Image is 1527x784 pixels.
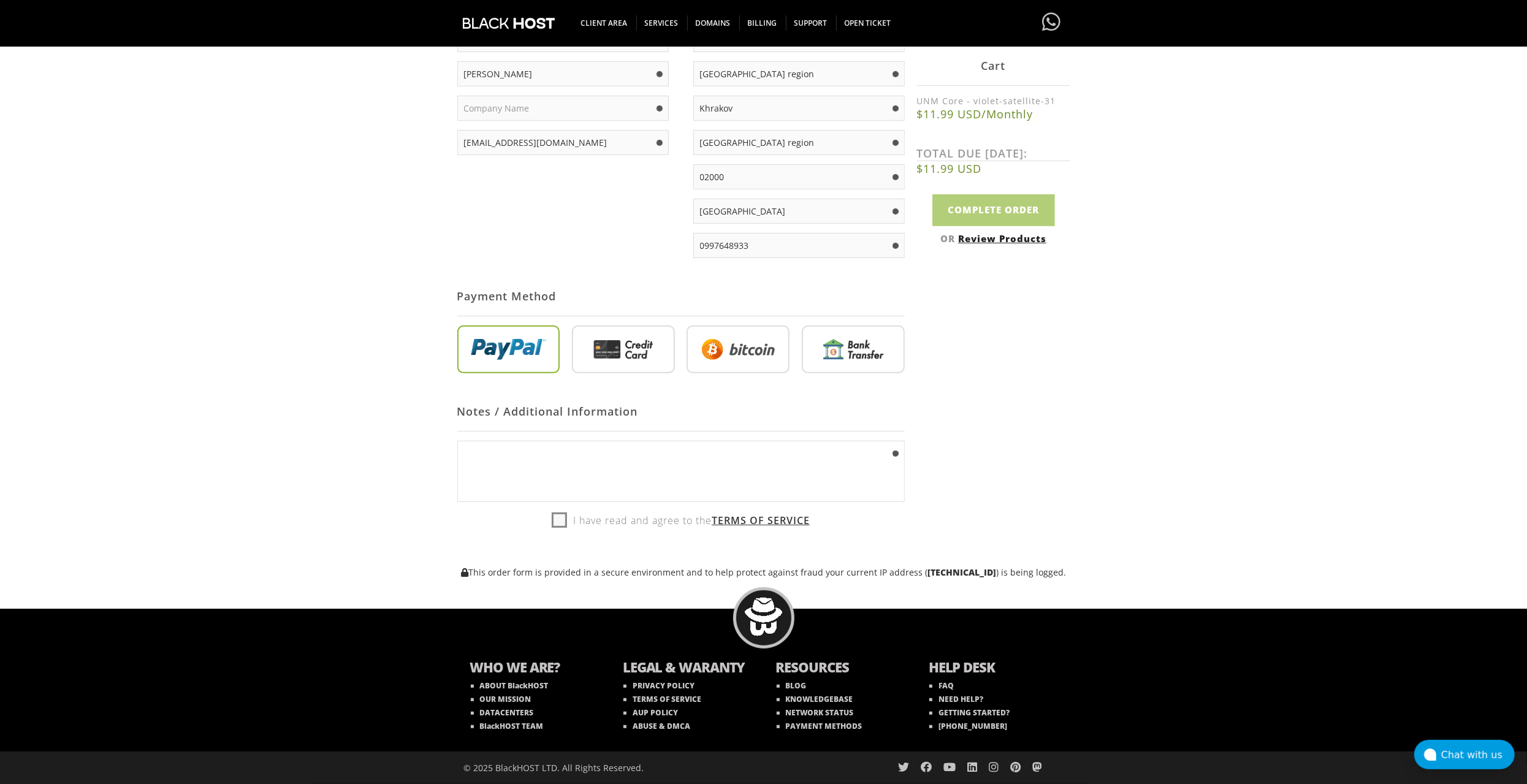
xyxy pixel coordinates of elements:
a: GETTING STARTED? [929,707,1010,718]
input: Email Address [457,130,669,155]
b: WHO WE ARE? [470,658,599,679]
a: NETWORK STATUS [777,707,854,718]
div: © 2025 BlackHOST LTD. All Rights Reserved. [464,752,758,784]
a: AUP POLICY [623,707,678,718]
div: Payment Method [457,276,905,316]
div: OR [917,232,1070,244]
input: City [693,96,905,121]
img: BlackHOST mascont, Blacky. [744,598,783,636]
input: Complete Order [932,194,1055,226]
span: Open Ticket [836,15,900,31]
input: Phone Number [693,233,905,258]
b: LEGAL & WARANTY [623,658,752,679]
a: PAYMENT METHODS [777,721,863,731]
b: RESOURCES [776,658,905,679]
span: Billing [739,15,786,31]
a: DATACENTERS [471,707,534,718]
textarea: You can enter any additional notes or information you want included with your order here... [457,441,905,502]
a: Review Products [958,232,1046,244]
a: BlackHOST TEAM [471,721,544,731]
p: This order form is provided in a secure environment and to help protect against fraud your curren... [457,566,1070,578]
b: $11.99 USD [917,161,1070,176]
input: Company Name [457,96,669,121]
a: ABOUT BlackHOST [471,680,549,691]
img: Bank%20Transfer.png [802,325,905,373]
label: I have read and agree to the [552,511,810,530]
a: KNOWLEDGEBASE [777,694,853,704]
input: Last Name [457,61,669,86]
a: [PHONE_NUMBER] [929,721,1007,731]
div: Cart [917,46,1070,86]
div: Notes / Additional Information [457,392,905,432]
input: State/Region [693,130,905,155]
input: Zip Code [693,164,905,189]
a: PRIVACY POLICY [623,680,695,691]
b: HELP DESK [929,658,1057,679]
strong: [TECHNICAL_ID] [927,566,996,578]
span: Domains [687,15,740,31]
img: PayPal.png [457,325,560,373]
a: Terms of Service [712,514,810,527]
div: Chat with us [1441,749,1515,761]
a: NEED HELP? [929,694,983,704]
span: Support [786,15,837,31]
label: UNM Core - violet-satellite-31 [917,95,1070,107]
span: CLIENT AREA [573,15,637,31]
a: BLOG [777,680,807,691]
a: OUR MISSION [471,694,531,704]
button: Chat with us [1414,740,1515,769]
span: SERVICES [636,15,688,31]
label: TOTAL DUE [DATE]: [917,146,1070,161]
img: Bitcoin.png [687,325,790,373]
input: Address 2 [693,61,905,86]
a: ABUSE & DMCA [623,721,690,731]
b: $11.99 USD/Monthly [917,107,1070,121]
img: Credit%20Card.png [572,325,675,373]
a: FAQ [929,680,954,691]
a: TERMS OF SERVICE [623,694,701,704]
